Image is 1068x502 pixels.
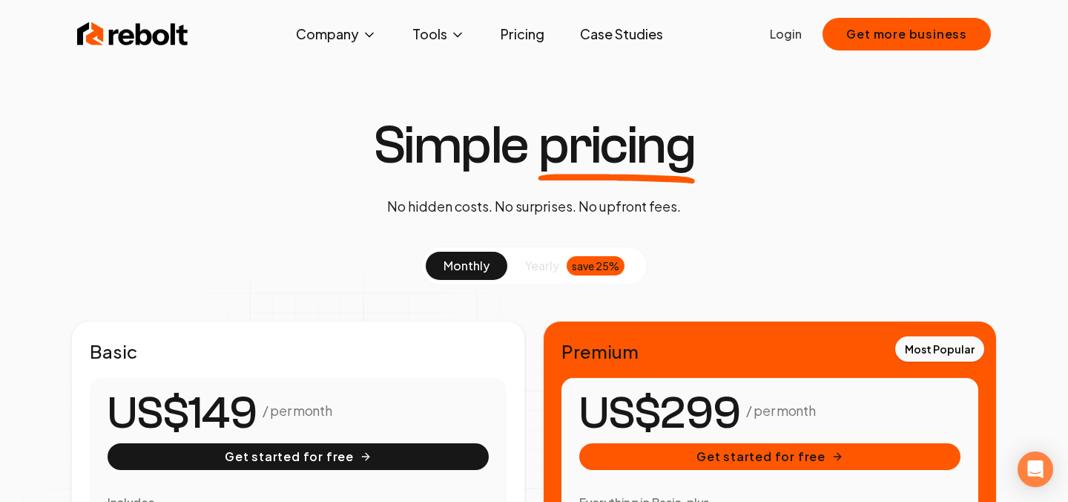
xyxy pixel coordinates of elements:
button: Get started for free [579,443,960,470]
button: Tools [400,19,477,49]
h2: Basic [90,339,507,363]
div: Open Intercom Messenger [1018,452,1053,487]
a: Case Studies [568,19,675,49]
span: yearly [525,257,559,275]
button: monthly [426,252,507,280]
h1: Simple [373,119,696,172]
p: / per month [263,400,332,421]
p: No hidden costs. No surprises. No upfront fees. [387,196,681,217]
button: Company [284,19,389,49]
div: save 25% [567,256,624,276]
a: Login [770,25,802,43]
h2: Premium [561,339,978,363]
a: Pricing [489,19,556,49]
number-flow-react: US$299 [579,380,740,447]
div: Most Popular [895,336,984,362]
img: Rebolt Logo [77,19,188,49]
button: yearlysave 25% [507,252,642,280]
button: Get started for free [108,443,489,470]
span: pricing [538,119,696,172]
button: Get more business [823,18,991,50]
span: monthly [444,258,489,273]
number-flow-react: US$149 [108,380,257,447]
p: / per month [746,400,815,421]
